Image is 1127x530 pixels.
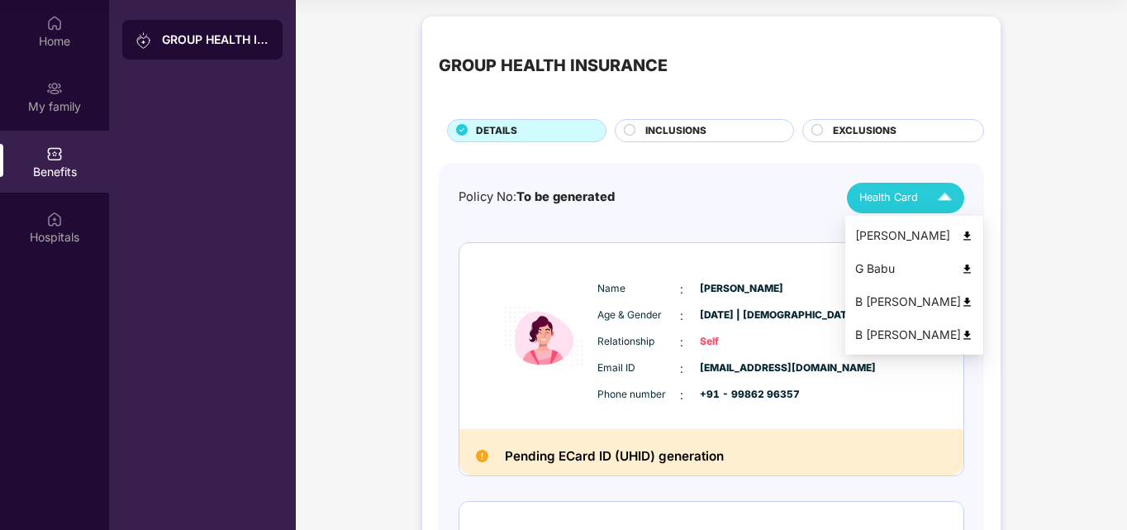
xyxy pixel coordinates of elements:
[680,386,683,404] span: :
[855,293,973,311] div: B [PERSON_NAME]
[439,53,668,79] div: GROUP HEALTH INSURANCE
[505,446,724,467] h2: Pending ECard ID (UHID) generation
[961,329,973,341] img: svg+xml;base64,PHN2ZyB4bWxucz0iaHR0cDovL3d3dy53My5vcmcvMjAwMC9zdmciIHdpZHRoPSI0OCIgaGVpZ2h0PSI0OC...
[855,326,973,344] div: B [PERSON_NAME]
[859,189,918,206] span: Health Card
[833,123,896,139] span: EXCLUSIONS
[700,360,782,376] span: [EMAIL_ADDRESS][DOMAIN_NAME]
[516,189,615,204] span: To be generated
[961,230,973,242] img: svg+xml;base64,PHN2ZyB4bWxucz0iaHR0cDovL3d3dy53My5vcmcvMjAwMC9zdmciIHdpZHRoPSI0OCIgaGVpZ2h0PSI0OC...
[597,308,680,323] span: Age & Gender
[680,333,683,351] span: :
[162,31,269,48] div: GROUP HEALTH INSURANCE
[930,184,959,212] img: Icuh8uwCUCF+XjCZyLQsAKiDCM9HiE6CMYmKQaPGkZKaA32CAAACiQcFBJY0IsAAAAASUVORK5CYII=
[476,123,517,139] span: DETAILS
[847,183,964,213] button: Health Card
[700,281,782,297] span: [PERSON_NAME]
[597,387,680,403] span: Phone number
[855,227,973,245] div: [PERSON_NAME]
[680,360,683,378] span: :
[597,281,680,297] span: Name
[700,387,782,403] span: +91 - 99862 96357
[700,308,782,323] span: [DATE] | [DEMOGRAPHIC_DATA]
[136,32,152,49] img: svg+xml;base64,PHN2ZyB3aWR0aD0iMjAiIGhlaWdodD0iMjAiIHZpZXdCb3g9IjAgMCAyMCAyMCIgZmlsbD0ibm9uZSIgeG...
[46,211,63,227] img: svg+xml;base64,PHN2ZyBpZD0iSG9zcGl0YWxzIiB4bWxucz0iaHR0cDovL3d3dy53My5vcmcvMjAwMC9zdmciIHdpZHRoPS...
[476,450,488,462] img: Pending
[46,80,63,97] img: svg+xml;base64,PHN2ZyB3aWR0aD0iMjAiIGhlaWdodD0iMjAiIHZpZXdCb3g9IjAgMCAyMCAyMCIgZmlsbD0ibm9uZSIgeG...
[645,123,706,139] span: INCLUSIONS
[46,15,63,31] img: svg+xml;base64,PHN2ZyBpZD0iSG9tZSIgeG1sbnM9Imh0dHA6Ly93d3cudzMub3JnLzIwMDAvc3ZnIiB3aWR0aD0iMjAiIG...
[855,260,973,278] div: G Babu
[700,334,782,350] span: Self
[597,360,680,376] span: Email ID
[680,280,683,298] span: :
[961,296,973,308] img: svg+xml;base64,PHN2ZyB4bWxucz0iaHR0cDovL3d3dy53My5vcmcvMjAwMC9zdmciIHdpZHRoPSI0OCIgaGVpZ2h0PSI0OC...
[597,334,680,350] span: Relationship
[46,146,63,162] img: svg+xml;base64,PHN2ZyBpZD0iQmVuZWZpdHMiIHhtbG5zPSJodHRwOi8vd3d3LnczLm9yZy8yMDAwL3N2ZyIgd2lkdGg9Ij...
[494,266,593,406] img: icon
[680,307,683,325] span: :
[459,188,615,207] div: Policy No:
[961,263,973,275] img: svg+xml;base64,PHN2ZyB4bWxucz0iaHR0cDovL3d3dy53My5vcmcvMjAwMC9zdmciIHdpZHRoPSI0OCIgaGVpZ2h0PSI0OC...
